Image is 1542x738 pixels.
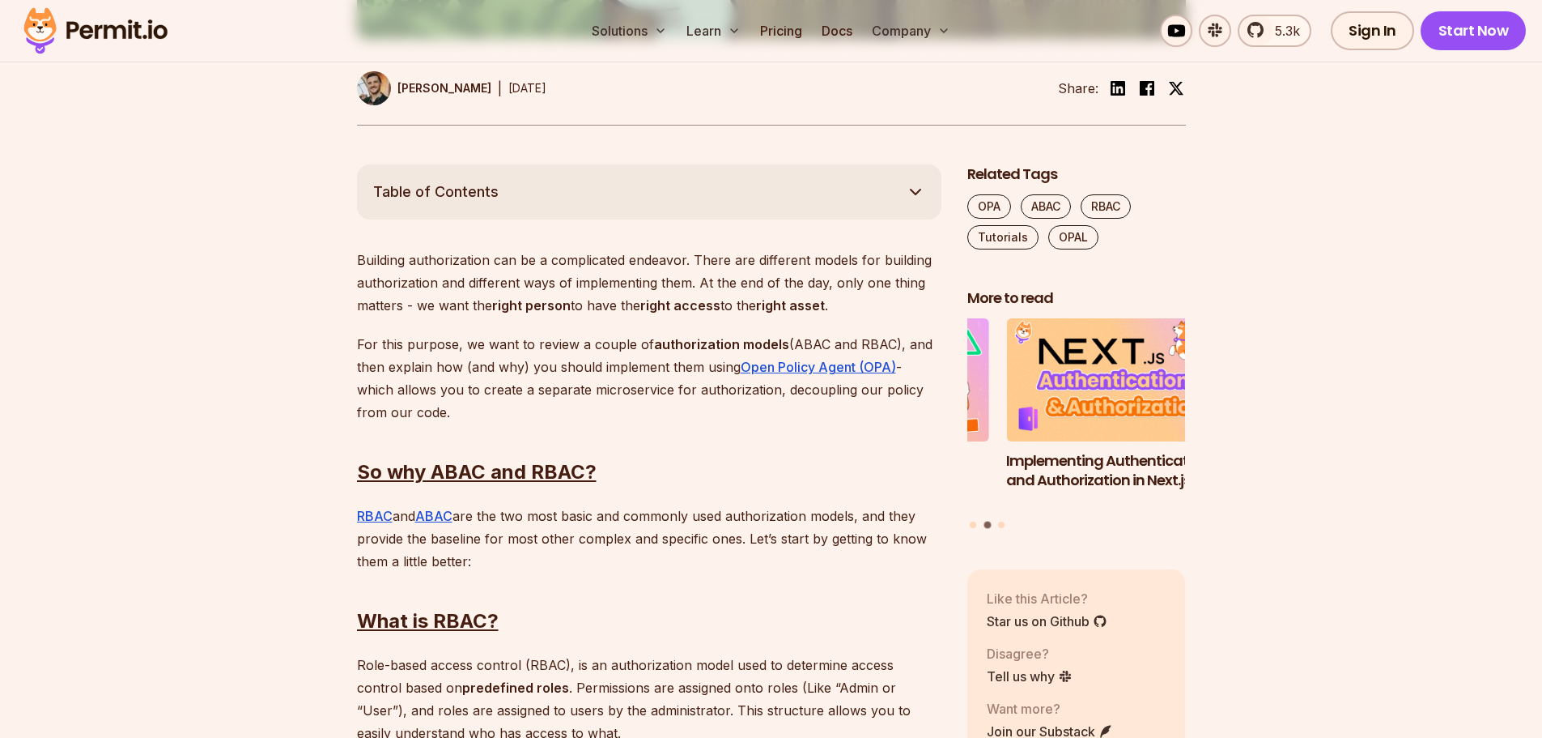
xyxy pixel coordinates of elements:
li: Share: [1058,79,1098,98]
strong: authorization models [654,336,789,352]
strong: right asset [756,297,825,314]
p: Like this Article? [987,589,1107,608]
img: Permit logo [16,3,175,58]
li: 1 of 3 [771,318,989,511]
a: ABAC [1021,194,1071,219]
strong: predefined roles [462,680,569,696]
button: Go to slide 1 [970,522,976,528]
button: Go to slide 3 [998,522,1005,528]
a: Pricing [754,15,809,47]
span: Table of Contents [373,181,499,203]
a: Tutorials [967,225,1039,250]
button: Table of Contents [357,164,941,220]
a: OPA [967,194,1011,219]
span: 5.3k [1265,21,1300,41]
a: Tell us why [987,667,1073,686]
strong: right person [492,297,571,314]
h3: Implementing Multi-Tenant RBAC in Nuxt.js [771,451,989,492]
h3: Implementing Authentication and Authorization in Next.js [1006,451,1225,492]
a: Sign In [1331,11,1414,50]
li: 2 of 3 [1006,318,1225,511]
a: Start Now [1421,11,1527,50]
img: twitter [1168,80,1184,96]
div: | [498,79,502,98]
h2: More to read [967,288,1186,309]
u: So why ABAC and RBAC? [357,460,597,484]
h2: Related Tags [967,164,1186,185]
div: Posts [967,318,1186,531]
a: RBAC [357,508,393,524]
a: OPAL [1048,225,1098,250]
strong: right access [640,297,720,314]
p: For this purpose, we want to review a couple of (ABAC and RBAC), and then explain how (and why) y... [357,333,941,424]
button: Learn [680,15,747,47]
a: Star us on Github [987,612,1107,631]
u: What is RBAC? [357,609,499,633]
img: facebook [1137,79,1157,98]
p: Building authorization can be a complicated endeavor. There are different models for building aut... [357,249,941,317]
button: Go to slide 2 [983,521,991,528]
p: Want more? [987,699,1113,719]
p: and are the two most basic and commonly used authorization models, and they provide the baseline ... [357,505,941,573]
a: RBAC [1081,194,1131,219]
time: [DATE] [508,81,546,95]
img: linkedin [1108,79,1128,98]
a: Docs [815,15,859,47]
a: ABAC [415,508,452,524]
p: [PERSON_NAME] [397,80,491,96]
button: Company [865,15,957,47]
img: Implementing Authentication and Authorization in Next.js [1006,318,1225,442]
a: [PERSON_NAME] [357,71,491,105]
img: Daniel Bass [357,71,391,105]
a: 5.3k [1238,15,1311,47]
p: Disagree? [987,644,1073,663]
button: Solutions [585,15,673,47]
a: Implementing Authentication and Authorization in Next.jsImplementing Authentication and Authoriza... [1006,318,1225,511]
a: Open Policy Agent (OPA) [741,359,896,375]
